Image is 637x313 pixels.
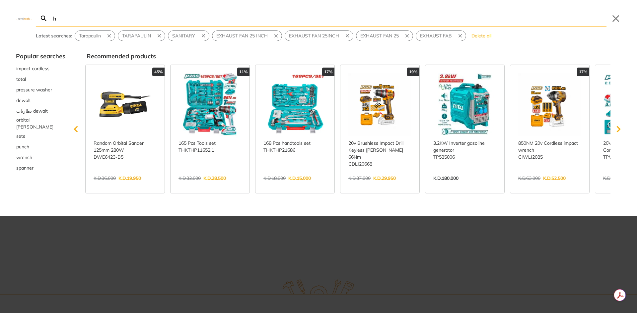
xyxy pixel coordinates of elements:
span: total [16,76,26,83]
button: Remove suggestion: Tarapaulin [105,31,115,41]
button: Select suggestion: TARAPAULIN [118,31,155,41]
div: Suggestion: بطاريات dewalt [16,106,65,116]
svg: Scroll left [69,123,83,136]
svg: Remove suggestion: Tarapaulin [106,33,112,39]
div: Latest searches: [36,32,72,39]
span: orbital [PERSON_NAME] [16,117,65,130]
svg: Remove suggestion: EXHAUST FAN 25INCH [344,33,350,39]
button: Remove suggestion: EXHAUST FAN 25 INCH [272,31,282,41]
span: SANITARY [172,32,195,39]
button: Select suggestion: بطاريات dewalt [16,106,65,116]
div: 19% [407,68,419,76]
button: Select suggestion: EXHAUST FAN 25 [356,31,403,41]
div: 11% [237,68,249,76]
button: Select suggestion: punch [16,141,65,152]
input: Search… [52,11,606,26]
div: Suggestion: EXHAUST FAN 25 INCH [212,30,282,41]
span: sets [16,133,25,140]
div: Suggestion: punch [16,141,65,152]
button: Select suggestion: total [16,74,65,84]
div: Popular searches [16,52,65,61]
span: TARAPAULIN [122,32,151,39]
div: Recommended products [87,52,621,61]
button: Close [610,13,621,24]
svg: Search [40,15,48,23]
span: بطاريات dewalt [16,108,48,115]
button: Select suggestion: EXHAUST FAB [416,31,456,41]
span: spanner [16,165,34,172]
span: pressure washer [16,86,52,93]
div: 17% [322,68,334,76]
div: Suggestion: wrench [16,152,65,163]
button: Remove suggestion: SANITARY [199,31,209,41]
button: Select suggestion: orbital sande [16,116,65,131]
svg: Remove suggestion: TARAPAULIN [156,33,162,39]
button: Select suggestion: SANITARY [168,31,199,41]
div: Suggestion: EXHAUST FAB [416,30,466,41]
div: Suggestion: SANITARY [168,30,209,41]
span: EXHAUST FAN 25INCH [289,32,339,39]
button: Delete all [469,30,494,41]
div: Suggestion: dewalt [16,95,65,106]
div: Suggestion: pressure washer [16,84,65,95]
div: Suggestion: spanner [16,163,65,173]
button: Select suggestion: EXHAUST FAN 25 INCH [212,31,272,41]
div: Suggestion: impact cordless [16,63,65,74]
div: 17% [577,68,589,76]
div: Suggestion: sets [16,131,65,141]
span: punch [16,143,29,150]
button: Select suggestion: impact cordless [16,63,65,74]
button: Select suggestion: sets [16,131,65,141]
button: Remove suggestion: EXHAUST FAB [456,31,466,41]
svg: Remove suggestion: EXHAUST FAB [457,33,463,39]
button: Remove suggestion: EXHAUST FAN 25INCH [343,31,353,41]
img: Close [16,17,32,20]
div: Suggestion: TARAPAULIN [118,30,165,41]
span: impact cordless [16,65,49,72]
div: Suggestion: EXHAUST FAN 25INCH [285,30,353,41]
span: EXHAUST FAN 25 INCH [216,32,268,39]
svg: Scroll right [612,123,625,136]
div: Suggestion: EXHAUST FAN 25 [356,30,413,41]
svg: Remove suggestion: SANITARY [200,33,206,39]
div: Suggestion: total [16,74,65,84]
div: Suggestion: orbital sande [16,116,65,131]
button: Select suggestion: pressure washer [16,84,65,95]
svg: Remove suggestion: EXHAUST FAN 25 [404,33,410,39]
button: Remove suggestion: EXHAUST FAN 25 [403,31,413,41]
span: EXHAUST FAB [420,32,452,39]
button: Select suggestion: EXHAUST FAN 25INCH [285,31,343,41]
button: Select suggestion: spanner [16,163,65,173]
button: Remove suggestion: TARAPAULIN [155,31,165,41]
div: 45% [152,68,165,76]
div: Suggestion: Tarapaulin [75,30,115,41]
span: wrench [16,154,32,161]
span: Tarapaulin [79,32,101,39]
button: Select suggestion: wrench [16,152,65,163]
button: Select suggestion: Tarapaulin [75,31,105,41]
svg: Remove suggestion: EXHAUST FAN 25 INCH [273,33,279,39]
span: dewalt [16,97,31,104]
span: EXHAUST FAN 25 [360,32,399,39]
button: Select suggestion: dewalt [16,95,65,106]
